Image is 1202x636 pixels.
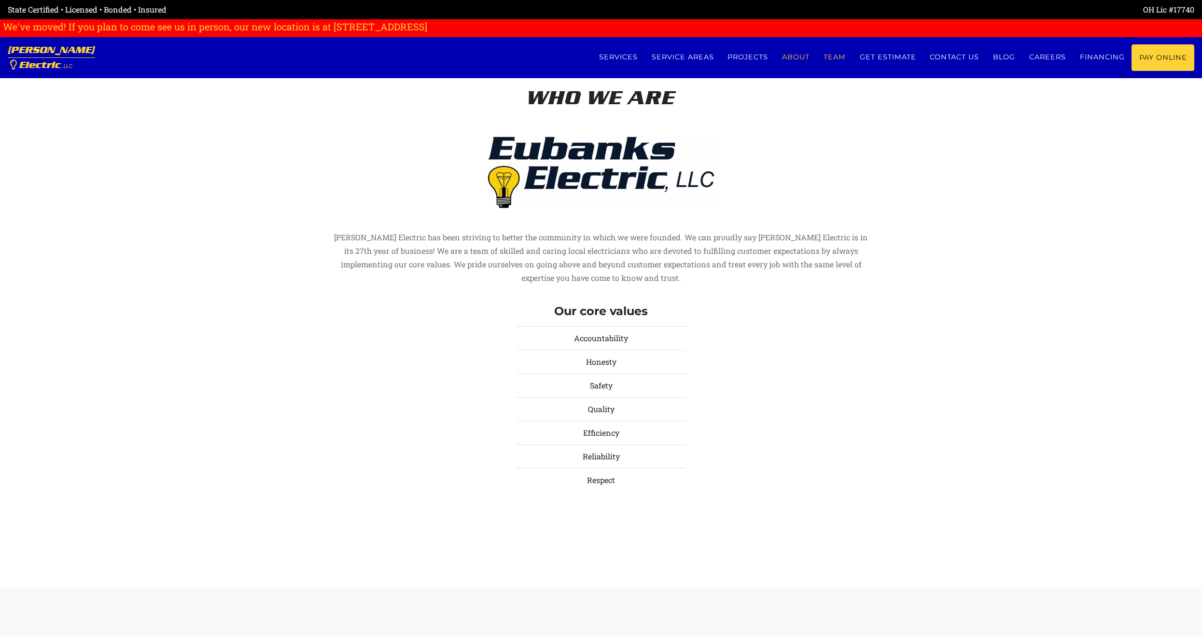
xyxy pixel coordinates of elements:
[333,231,869,285] p: [PERSON_NAME] Electric has been striving to better the community in which we were founded. We can...
[333,86,869,110] h2: Who we are
[8,4,601,15] div: State Certified • Licensed • Bonded • Insured
[517,326,685,350] li: Accountability
[517,421,685,445] li: Efficiency
[61,64,72,69] span: , LLC
[517,373,685,398] li: Safety
[775,44,817,70] a: About
[817,44,853,70] a: Team
[923,44,986,70] a: Contact us
[592,44,644,70] a: Services
[517,468,685,492] li: Respect
[644,44,721,70] a: Service Areas
[1022,44,1073,70] a: Careers
[986,44,1022,70] a: Blog
[488,117,714,231] img: Eubanks logo
[1073,44,1132,70] a: Financing
[8,37,95,78] a: [PERSON_NAME] Electric, LLC
[601,4,1194,15] div: OH Lic #17740
[517,350,685,374] li: Honesty
[1132,44,1194,71] a: Pay Online
[517,397,685,421] li: Quality
[853,44,923,70] a: Get estimate
[721,44,775,70] a: Projects
[517,304,685,318] h4: Our core values
[517,444,685,469] li: Reliability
